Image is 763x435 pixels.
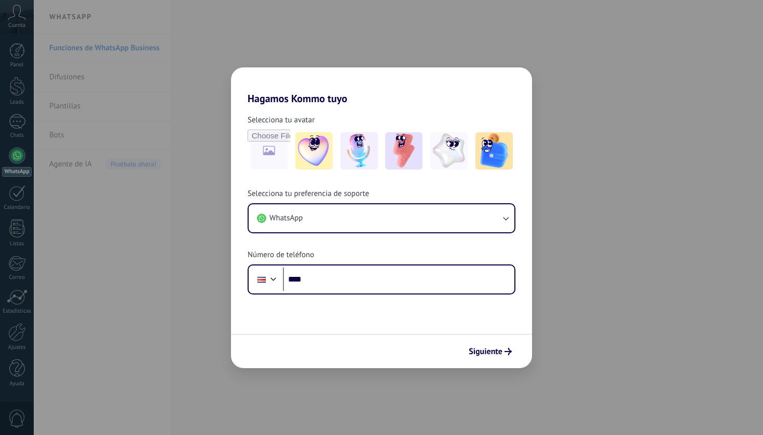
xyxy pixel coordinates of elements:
img: -2.jpeg [340,132,378,170]
div: Costa Rica: + 506 [252,269,271,290]
button: Siguiente [464,343,516,360]
img: -5.jpeg [475,132,513,170]
span: Siguiente [469,348,502,355]
h2: Hagamos Kommo tuyo [231,67,532,105]
span: Selecciona tu preferencia de soporte [248,189,369,199]
span: Selecciona tu avatar [248,115,315,125]
img: -1.jpeg [295,132,333,170]
img: -4.jpeg [430,132,468,170]
button: WhatsApp [249,204,514,232]
span: Número de teléfono [248,250,314,260]
span: WhatsApp [269,213,303,223]
img: -3.jpeg [385,132,423,170]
